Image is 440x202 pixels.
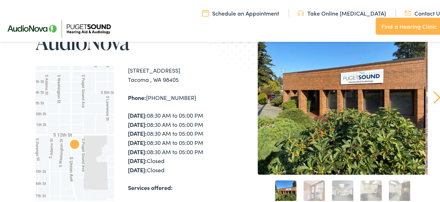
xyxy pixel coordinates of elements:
strong: [DATE]: [128,156,147,163]
a: Schedule an Appointment [202,8,279,16]
strong: [DATE]: [128,165,147,173]
strong: Phone: [128,92,146,100]
a: 3 [332,179,353,201]
strong: [DATE]: [128,119,147,127]
a: 1 [275,179,296,201]
strong: [DATE]: [128,128,147,136]
div: [PHONE_NUMBER] [128,92,222,101]
div: [STREET_ADDRESS] Tacoma , WA 98405 [128,65,222,83]
img: utility icon [297,8,304,16]
div: AudioNova [66,136,83,153]
strong: [DATE]: [128,110,147,118]
strong: [DATE]: [128,147,147,155]
h1: AudioNova [36,29,222,52]
a: Next [433,90,440,103]
div: 08:30 AM to 05:00 PM 08:30 AM to 05:00 PM 08:30 AM to 05:00 PM 08:30 AM to 05:00 PM 08:30 AM to 0... [128,110,222,173]
img: utility icon [404,8,411,16]
a: Take Online [MEDICAL_DATA] [297,8,386,16]
strong: [DATE]: [128,138,147,145]
a: 5 [389,179,410,201]
a: 2 [304,179,325,201]
img: utility icon [202,8,209,16]
strong: Services offered: [128,183,173,190]
a: 4 [360,179,382,201]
